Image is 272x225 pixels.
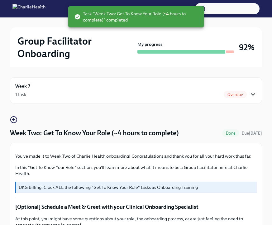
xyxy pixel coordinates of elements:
[242,131,262,136] span: Due
[242,130,262,136] span: June 25th, 2025 10:00
[12,4,45,14] img: CharlieHealth
[10,128,179,138] h4: Week Two: Get To Know Your Role (~4 hours to complete)
[15,91,26,98] div: 1 task
[17,35,135,60] h2: Group Facilitator Onboarding
[15,153,257,159] p: You've made it to Week Two of Charlie Health onboarding! Congratulations and thank you for all yo...
[15,203,257,211] p: [Optional] Schedule a Meet & Greet with your Clinical Onboarding Specialist
[15,83,30,89] h6: Week 7
[239,42,255,53] h3: 92%
[15,164,257,177] p: In this "Get To Know Your Role" section, you'll learn more about what it means to be a Group Faci...
[224,92,247,97] span: Overdue
[249,131,262,136] strong: [DATE]
[74,11,199,23] span: Task "Week Two: Get To Know Your Role (~4 hours to complete)" completed
[19,184,254,190] p: UKG Billing: Clock ALL the following "Get To Know Your Role" tasks as Onboarding Training
[137,41,163,47] strong: My progress
[222,131,239,136] span: Done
